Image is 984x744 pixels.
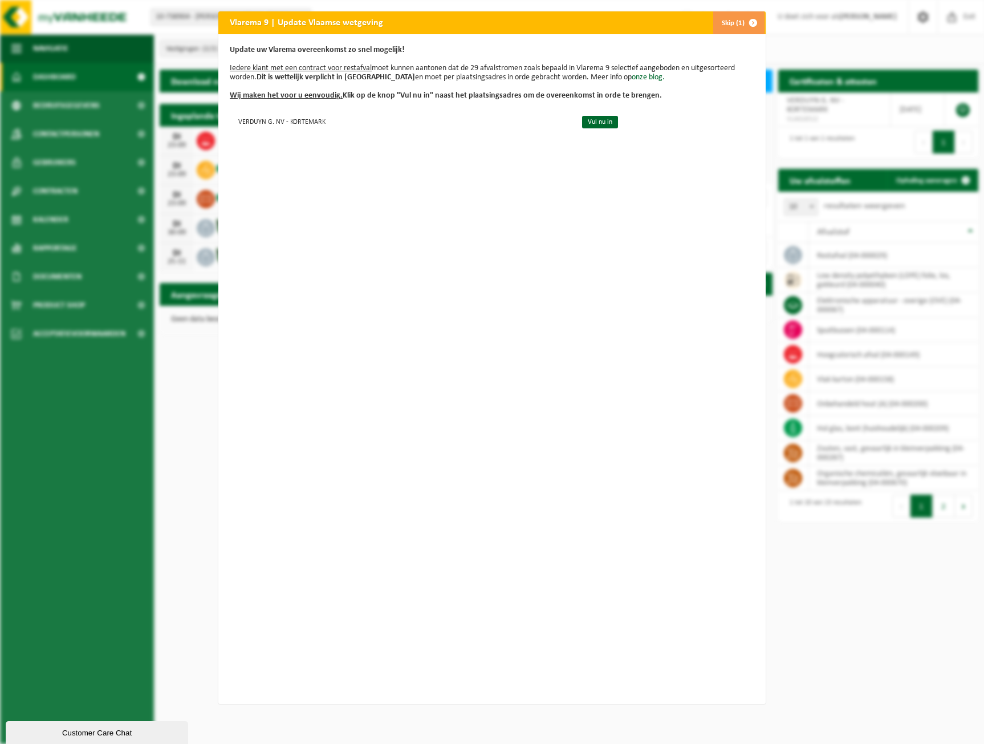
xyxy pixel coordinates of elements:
a: Vul nu in [582,116,618,128]
iframe: chat widget [6,719,190,744]
a: onze blog. [632,73,665,82]
u: Wij maken het voor u eenvoudig. [230,91,343,100]
h2: Vlarema 9 | Update Vlaamse wetgeving [218,11,395,33]
b: Dit is wettelijk verplicht in [GEOGRAPHIC_DATA] [257,73,415,82]
u: Iedere klant met een contract voor restafval [230,64,372,72]
b: Klik op de knop "Vul nu in" naast het plaatsingsadres om de overeenkomst in orde te brengen. [230,91,662,100]
p: moet kunnen aantonen dat de 29 afvalstromen zoals bepaald in Vlarema 9 selectief aangeboden en ui... [230,46,754,100]
button: Skip (1) [713,11,765,34]
td: VERDUYN G. NV - KORTEMARK [230,112,572,131]
b: Update uw Vlarema overeenkomst zo snel mogelijk! [230,46,405,54]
